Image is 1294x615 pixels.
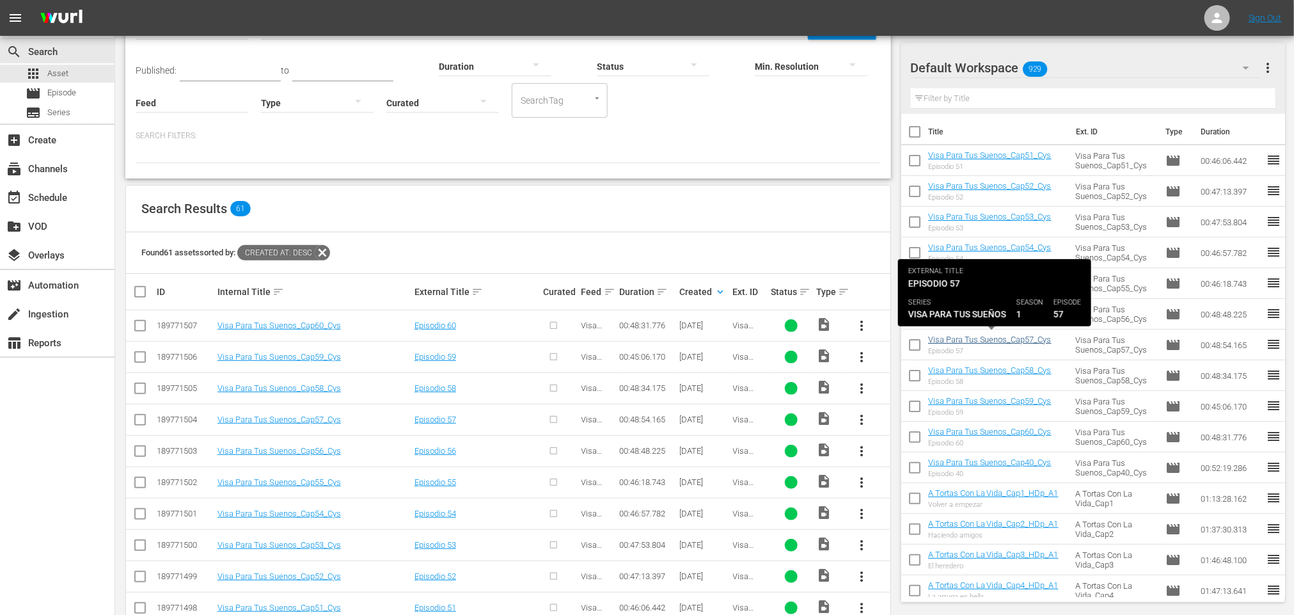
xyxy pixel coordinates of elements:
div: Volver a empezar [928,500,1059,509]
a: Sign Out [1249,13,1282,23]
span: Video [816,536,832,552]
div: Haciendo amigos [928,531,1059,539]
td: A Tortas Con La Vida_Cap1 [1070,483,1160,514]
div: 189771502 [157,477,214,487]
span: Visa Para Tus Sueños [581,477,613,506]
a: Visa Para Tus Suenos_Cap52_Cys [217,571,341,581]
div: Type [816,284,842,300]
span: Episode [1165,491,1181,506]
span: Visa Para Tus Sueños [581,383,613,412]
span: VOD [6,219,22,234]
div: ID [157,287,214,297]
div: Episodio 55 [928,285,1052,294]
span: Video [816,442,832,458]
span: Episode [1165,522,1181,537]
span: Channels [6,161,22,177]
div: Curated [543,287,577,297]
td: Visa Para Tus Suenos_Cap52_Cys [1070,176,1160,207]
th: Ext. ID [1068,114,1158,150]
td: Visa Para Tus Suenos_Cap54_Cys [1070,237,1160,268]
td: 01:46:48.100 [1195,545,1266,575]
td: 00:47:53.804 [1195,207,1266,237]
a: Visa Para Tus Suenos_Cap56_Cys [217,446,341,456]
span: Episode [1165,337,1181,353]
span: Found 61 assets sorted by: [141,248,330,257]
span: Video [816,411,832,426]
td: 00:48:34.175 [1195,360,1266,391]
a: A Tortas Con La Vida_Cap3_HDp_A1 [928,550,1059,559]
span: Overlays [6,248,22,263]
span: reorder [1266,521,1281,536]
a: A Tortas Con La Vida_Cap4_HDp_A1 [928,580,1059,590]
button: more_vert [846,342,877,372]
span: more_vert [854,569,869,584]
td: 00:48:54.165 [1195,330,1266,360]
span: more_vert [854,381,869,396]
a: Visa Para Tus Suenos_Cap54_Cys [928,243,1052,252]
div: 00:47:13.397 [619,571,676,581]
span: more_vert [854,318,869,333]
td: 00:48:48.225 [1195,299,1266,330]
a: Episodio 56 [414,446,456,456]
a: Episodio 52 [414,571,456,581]
a: Visa Para Tus Suenos_Cap57_Cys [217,415,341,424]
a: Visa Para Tus Suenos_Cap53_Cys [928,212,1052,221]
button: more_vert [846,310,877,341]
button: more_vert [846,436,877,467]
div: [DATE] [680,477,729,487]
span: Visa Para Tus Sueños [581,540,613,569]
a: Visa Para Tus Suenos_Cap54_Cys [217,509,341,518]
span: Episode [1165,276,1181,291]
span: more_vert [854,349,869,365]
span: Ingestion [6,307,22,322]
div: 189771501 [157,509,214,518]
div: Created [680,284,729,300]
span: Video [816,568,832,583]
div: 00:46:57.782 [619,509,676,518]
span: reorder [1266,152,1281,168]
span: sort [604,286,615,298]
td: 00:47:13.397 [1195,176,1266,207]
span: Visa Para Tus Suenos_Cap53_Cys [733,540,765,588]
div: 00:48:54.165 [619,415,676,424]
span: sort [656,286,668,298]
div: [DATE] [680,321,729,330]
span: reorder [1266,490,1281,506]
span: Episode [1165,153,1181,168]
div: External Title [414,284,539,300]
span: Episode [1165,245,1181,260]
span: Visa Para Tus Suenos_Cap54_Cys [733,509,765,557]
span: Episode [1165,552,1181,568]
td: Visa Para Tus Suenos_Cap56_Cys [1070,299,1160,330]
span: reorder [1266,398,1281,413]
button: more_vert [846,561,877,592]
span: Asset [26,66,41,81]
span: more_vert [854,443,869,459]
span: more_vert [854,475,869,490]
span: reorder [1266,214,1281,229]
span: Published: [136,65,177,76]
a: Visa Para Tus Suenos_Cap58_Cys [217,383,341,393]
span: Automation [6,278,22,293]
span: Visa Para Tus Sueños [581,352,613,381]
span: Video [816,379,832,395]
div: La arruga es bella [928,593,1059,601]
a: A Tortas Con La Vida_Cap1_HDp_A1 [928,488,1059,498]
div: [DATE] [680,603,729,612]
span: Series [47,106,70,119]
span: Visa Para Tus Suenos_Cap58_Cys [733,383,765,431]
div: El heredero [928,562,1059,570]
span: Episode [26,86,41,101]
span: Create [6,132,22,148]
td: Visa Para Tus Suenos_Cap55_Cys [1070,268,1160,299]
td: 00:46:57.782 [1195,237,1266,268]
span: Episode [1165,307,1181,322]
span: Episode [1165,368,1181,383]
div: [DATE] [680,352,729,362]
span: Visa Para Tus Sueños [581,321,613,349]
span: Video [816,505,832,520]
a: Visa Para Tus Suenos_Cap52_Cys [928,181,1052,191]
th: Title [928,114,1069,150]
td: 01:37:30.313 [1195,514,1266,545]
span: reorder [1266,306,1281,321]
